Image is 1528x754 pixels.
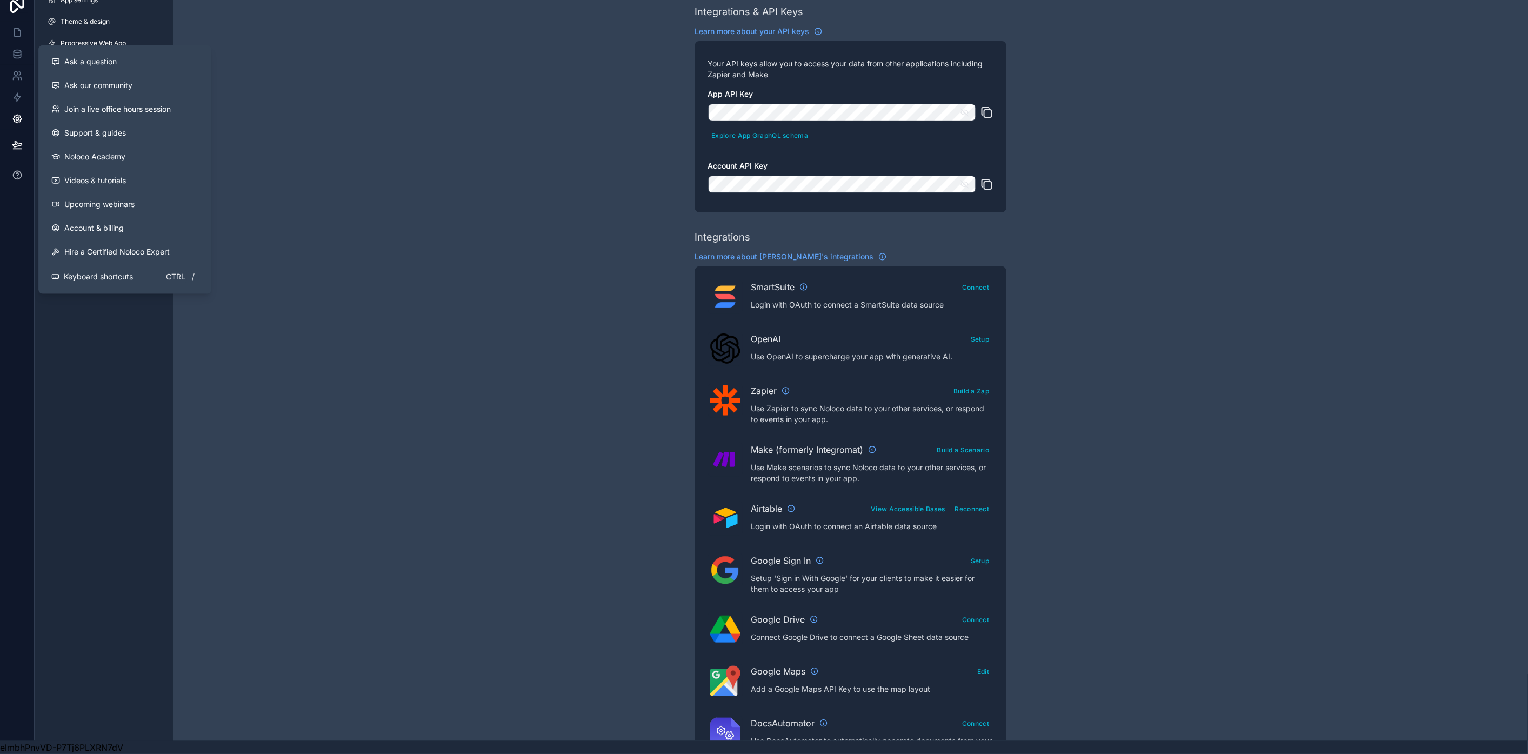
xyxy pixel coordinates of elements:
[751,281,795,293] span: SmartSuite
[43,74,207,97] a: Ask our community
[695,251,874,262] span: Learn more about [PERSON_NAME]'s integrations
[951,501,993,517] button: Reconnect
[710,666,740,696] img: Google Maps
[933,442,993,458] button: Build a Scenario
[710,282,740,312] img: SmartSuite
[710,508,740,528] img: Airtable
[973,664,993,679] button: Edit
[43,264,207,290] button: Keyboard shortcutsCtrl/
[751,632,993,643] p: Connect Google Drive to connect a Google Sheet data source
[950,383,993,399] button: Build a Zap
[751,613,805,626] span: Google Drive
[43,216,207,240] a: Account & billing
[751,684,993,695] p: Add a Google Maps API Key to use the map layout
[751,521,993,532] p: Login with OAuth to connect an Airtable data source
[708,89,753,98] span: App API Key
[708,128,812,143] button: Explore App GraphQL schema
[708,161,768,170] span: Account API Key
[967,555,993,565] a: Setup
[958,281,993,292] a: Connect
[43,50,207,74] button: Ask a question
[64,175,126,186] span: Videos & tutorials
[64,271,133,282] span: Keyboard shortcuts
[43,169,207,192] a: Videos & tutorials
[933,444,993,455] a: Build a Scenario
[710,616,740,643] img: Google Drive
[967,553,993,569] button: Setup
[751,665,806,678] span: Google Maps
[64,223,124,233] span: Account & billing
[751,573,993,595] p: Setup 'Sign in With Google' for your clients to make it easier for them to access your app
[958,279,993,295] button: Connect
[751,717,815,730] span: DocsAutomator
[695,26,810,37] span: Learn more about your API keys
[751,403,993,425] p: Use Zapier to sync Noloco data to your other services, or respond to events in your app.
[61,39,126,48] span: Progressive Web App
[43,192,207,216] a: Upcoming webinars
[708,129,812,140] a: Explore App GraphQL schema
[710,444,740,475] img: Make (formerly Integromat)
[967,333,993,344] a: Setup
[64,128,126,138] span: Support & guides
[751,462,993,484] p: Use Make scenarios to sync Noloco data to your other services, or respond to events in your app.
[43,145,207,169] a: Noloco Academy
[710,555,740,585] img: Google Sign In
[64,246,170,257] span: Hire a Certified Noloco Expert
[958,612,993,628] button: Connect
[165,270,186,283] span: Ctrl
[43,97,207,121] a: Join a live office hours session
[751,351,993,362] p: Use OpenAI to supercharge your app with generative AI.
[973,665,993,676] a: Edit
[64,104,171,115] span: Join a live office hours session
[710,385,740,416] img: Zapier
[751,299,993,310] p: Login with OAuth to connect a SmartSuite data source
[958,716,993,731] button: Connect
[64,56,117,67] span: Ask a question
[710,718,740,748] img: DocsAutomator
[695,230,751,245] div: Integrations
[39,35,169,52] a: Progressive Web App
[189,272,197,281] span: /
[708,58,993,80] p: Your API keys allow you to access your data from other applications including Zapier and Make
[64,199,135,210] span: Upcoming webinars
[950,385,993,396] a: Build a Zap
[64,151,125,162] span: Noloco Academy
[710,333,740,364] img: OpenAI
[958,613,993,624] a: Connect
[951,503,993,513] a: Reconnect
[695,251,887,262] a: Learn more about [PERSON_NAME]'s integrations
[751,443,864,456] span: Make (formerly Integromat)
[695,26,823,37] a: Learn more about your API keys
[751,332,781,345] span: OpenAI
[43,121,207,145] a: Support & guides
[39,13,169,30] a: Theme & design
[867,503,949,513] a: View Accessible Bases
[43,240,207,264] button: Hire a Certified Noloco Expert
[751,502,783,515] span: Airtable
[64,80,132,91] span: Ask our community
[867,501,949,517] button: View Accessible Bases
[751,554,811,567] span: Google Sign In
[751,384,777,397] span: Zapier
[958,717,993,728] a: Connect
[61,17,110,26] span: Theme & design
[967,331,993,347] button: Setup
[695,4,804,19] div: Integrations & API Keys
